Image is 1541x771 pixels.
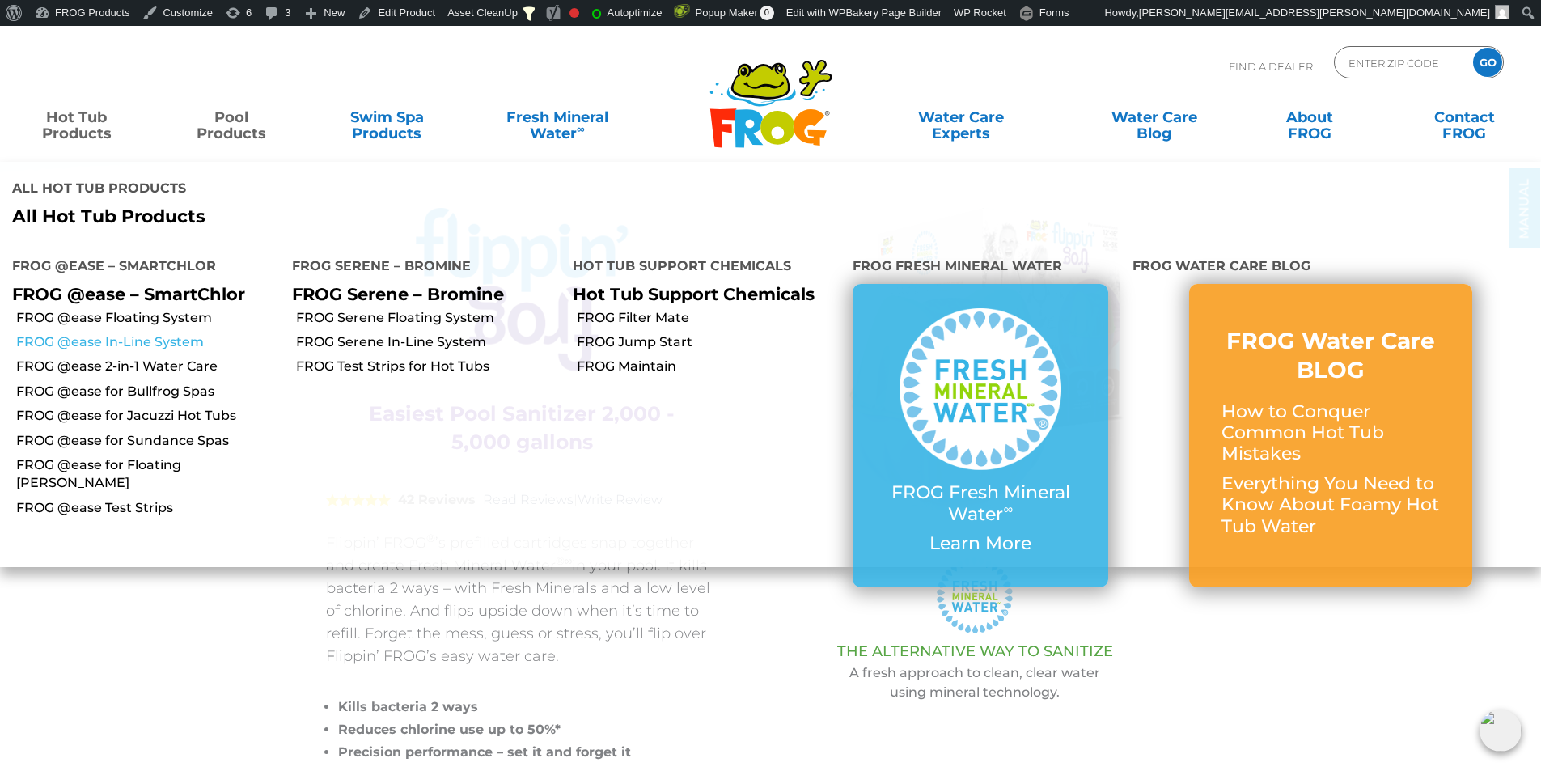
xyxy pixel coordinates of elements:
li: Precision performance – set it and forget it [338,741,718,764]
p: Learn More [885,533,1076,554]
div: Focus keyphrase not set [569,8,579,18]
a: FROG Test Strips for Hot Tubs [296,358,560,375]
h4: FROG Serene – Bromine [292,252,548,284]
li: Kills bacteria 2 ways [338,696,718,718]
h4: FROG Fresh Mineral Water [853,252,1108,284]
a: Water CareBlog [1094,101,1214,133]
a: Swim SpaProducts [327,101,447,133]
a: FROG @ease Test Strips [16,499,280,517]
span: [PERSON_NAME][EMAIL_ADDRESS][PERSON_NAME][DOMAIN_NAME] [1139,6,1490,19]
a: FROG @ease for Bullfrog Spas [16,383,280,400]
sup: ∞ [1003,501,1013,517]
p: A fresh approach to clean, clear water using mineral technology. [759,663,1192,702]
p: Everything You Need to Know About Foamy Hot Tub Water [1221,473,1440,537]
a: FROG @ease for Floating [PERSON_NAME] [16,456,280,493]
a: FROG @ease Floating System [16,309,280,327]
a: FROG @ease for Jacuzzi Hot Tubs [16,407,280,425]
p: Flippin’ FROG ’s prefilled cartridges snap together and create Fresh Mineral Water in your pool. ... [326,532,718,667]
span: 0 [760,6,774,20]
a: FROG Fresh Mineral Water∞ Learn More [885,308,1076,562]
a: PoolProducts [171,101,292,133]
h4: FROG @ease – SmartChlor [12,252,268,284]
a: Fresh MineralWater∞ [481,101,633,133]
a: ContactFROG [1404,101,1525,133]
p: How to Conquer Common Hot Tub Mistakes [1221,401,1440,465]
a: FROG Serene In-Line System [296,333,560,351]
p: Find A Dealer [1229,46,1313,87]
a: FROG Maintain [577,358,840,375]
a: Hot TubProducts [16,101,137,133]
a: FROG Water Care BLOG How to Conquer Common Hot Tub Mistakes Everything You Need to Know About Foa... [1221,326,1440,545]
a: All Hot Tub Products [12,206,759,227]
a: FROG @ease In-Line System [16,333,280,351]
h3: THE ALTERNATIVE WAY TO SANITIZE [759,643,1192,659]
p: FROG Serene – Bromine [292,284,548,304]
a: Water CareExperts [863,101,1059,133]
h4: Hot Tub Support Chemicals [573,252,828,284]
img: openIcon [1480,710,1522,752]
a: FROG Serene Floating System [296,309,560,327]
input: Zip Code Form [1347,51,1456,74]
input: GO [1473,48,1502,77]
h4: FROG Water Care Blog [1132,252,1529,284]
h3: FROG Water Care BLOG [1221,326,1440,385]
p: FROG @ease – SmartChlor [12,284,268,304]
p: Hot Tub Support Chemicals [573,284,828,304]
a: FROG @ease for Sundance Spas [16,432,280,450]
a: FROG Jump Start [577,333,840,351]
sup: ∞ [577,122,585,135]
a: AboutFROG [1249,101,1370,133]
a: FROG Filter Mate [577,309,840,327]
h4: All Hot Tub Products [12,174,759,206]
li: Reduces chlorine use up to 50%* [338,718,718,741]
p: FROG Fresh Mineral Water [885,482,1076,525]
a: FROG @ease 2-in-1 Water Care [16,358,280,375]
